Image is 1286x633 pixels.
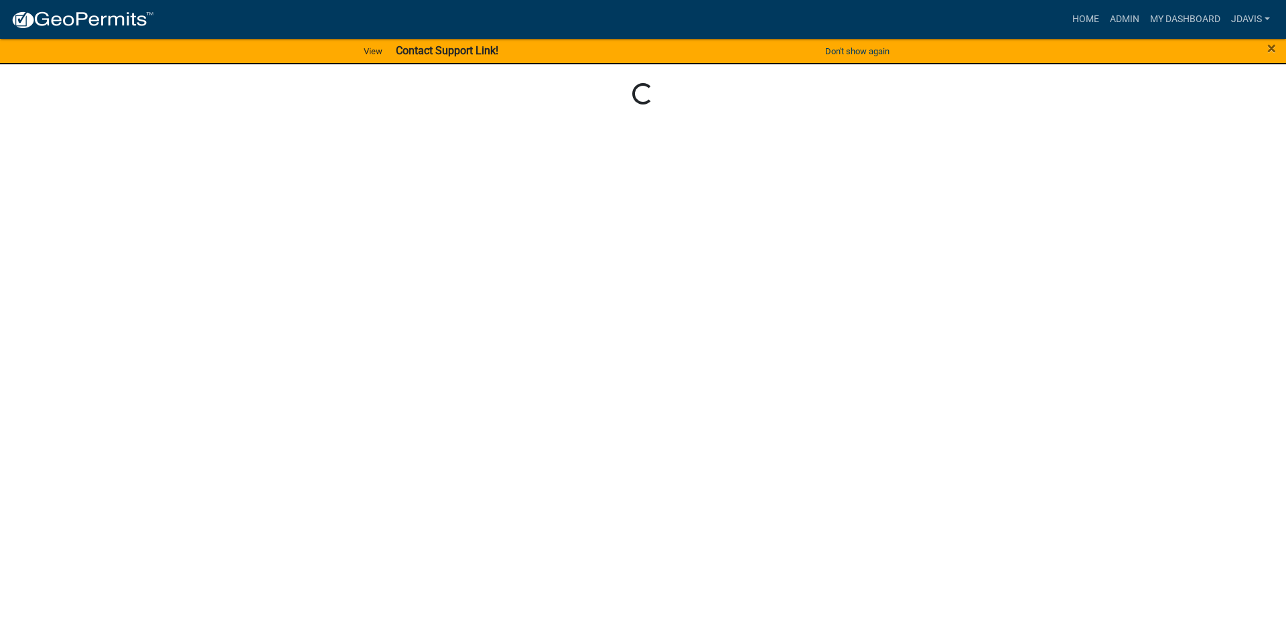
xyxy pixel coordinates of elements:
button: Close [1267,40,1276,56]
a: jdavis [1226,7,1275,32]
strong: Contact Support Link! [396,44,498,57]
a: My Dashboard [1145,7,1226,32]
a: Admin [1104,7,1145,32]
span: × [1267,39,1276,58]
a: Home [1067,7,1104,32]
button: Don't show again [820,40,895,62]
a: View [358,40,388,62]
